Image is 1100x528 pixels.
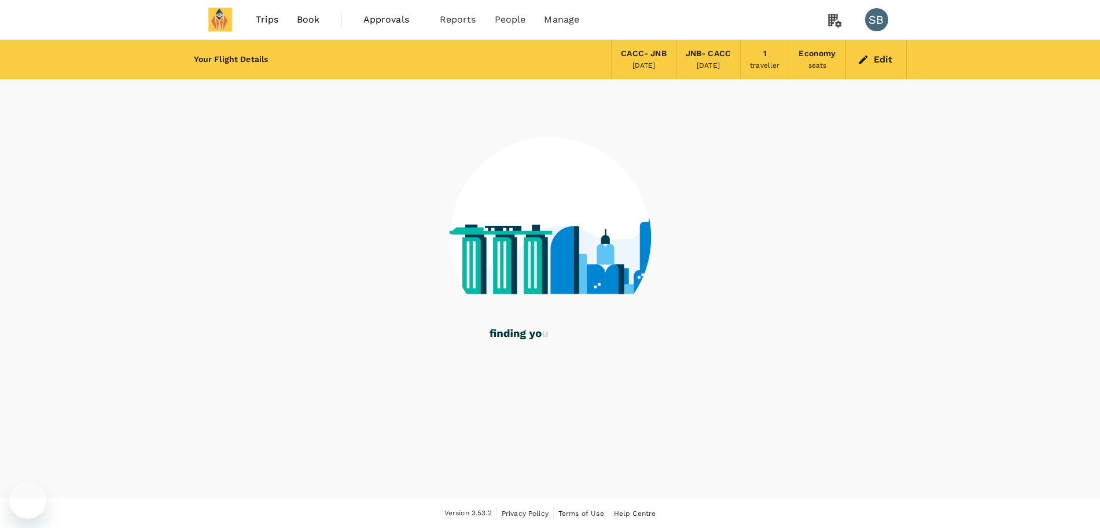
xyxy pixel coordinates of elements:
[614,509,656,518] span: Help Centre
[686,47,731,60] div: JNB - CACC
[799,47,836,60] div: Economy
[9,482,46,519] iframe: Botón para iniciar la ventana de mensajería
[763,47,767,60] div: 1
[490,329,590,340] g: finding your flights
[544,13,579,27] span: Manage
[194,7,247,32] img: Mining 4 Future Limited
[750,60,779,72] div: traveller
[440,13,476,27] span: Reports
[363,13,421,27] span: Approvals
[808,60,827,72] div: seats
[865,8,888,31] div: SB
[495,13,526,27] span: People
[444,508,492,519] span: Version 3.53.2
[855,50,897,69] button: Edit
[558,507,604,520] a: Terms of Use
[502,507,549,520] a: Privacy Policy
[697,60,720,72] div: [DATE]
[621,47,666,60] div: CACC - JNB
[502,509,549,518] span: Privacy Policy
[632,60,656,72] div: [DATE]
[558,509,604,518] span: Terms of Use
[194,53,268,66] div: Your Flight Details
[614,507,656,520] a: Help Centre
[256,13,278,27] span: Trips
[297,13,320,27] span: Book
